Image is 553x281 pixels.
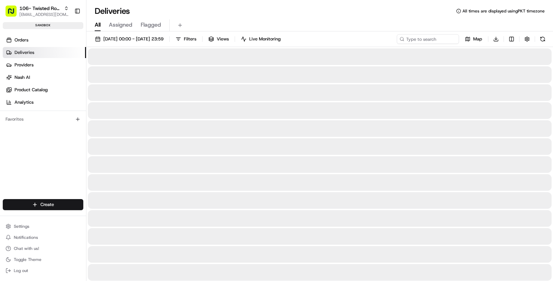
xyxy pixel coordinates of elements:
[3,84,86,95] a: Product Catalog
[3,22,83,29] div: sandbox
[141,21,161,29] span: Flagged
[217,36,229,42] span: Views
[14,257,41,262] span: Toggle Theme
[15,87,48,93] span: Product Catalog
[15,49,34,56] span: Deliveries
[3,114,83,125] div: Favorites
[103,36,163,42] span: [DATE] 00:00 - [DATE] 23:59
[538,34,547,44] button: Refresh
[3,199,83,210] button: Create
[15,37,28,43] span: Orders
[3,3,72,19] button: 106- Twisted Root Burger - Lubbock[EMAIL_ADDRESS][DOMAIN_NAME]
[40,202,54,208] span: Create
[205,34,232,44] button: Views
[249,36,281,42] span: Live Monitoring
[15,99,34,105] span: Analytics
[14,224,29,229] span: Settings
[462,8,545,14] span: All times are displayed using PKT timezone
[3,35,86,46] a: Orders
[3,266,83,275] button: Log out
[184,36,196,42] span: Filters
[15,74,30,81] span: Nash AI
[15,62,34,68] span: Providers
[3,255,83,264] button: Toggle Theme
[3,222,83,231] button: Settings
[95,21,101,29] span: All
[3,244,83,253] button: Chat with us!
[14,268,28,273] span: Log out
[397,34,459,44] input: Type to search
[462,34,485,44] button: Map
[14,246,39,251] span: Chat with us!
[238,34,284,44] button: Live Monitoring
[3,72,86,83] a: Nash AI
[3,47,86,58] a: Deliveries
[473,36,482,42] span: Map
[3,233,83,242] button: Notifications
[3,59,86,71] a: Providers
[172,34,199,44] button: Filters
[19,12,69,17] button: [EMAIL_ADDRESS][DOMAIN_NAME]
[92,34,167,44] button: [DATE] 00:00 - [DATE] 23:59
[19,5,61,12] button: 106- Twisted Root Burger - Lubbock
[109,21,132,29] span: Assigned
[14,235,38,240] span: Notifications
[95,6,130,17] h1: Deliveries
[3,97,86,108] a: Analytics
